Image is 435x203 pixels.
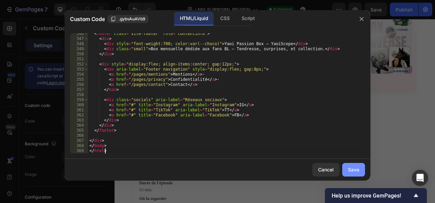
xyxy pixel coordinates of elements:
h2: My Stubborn - Le guide [31,150,259,161]
div: 348 [70,41,88,47]
a: Drama Lovers Box [31,120,237,134]
div: 364 [70,123,88,128]
div: 354 [70,72,88,77]
a: Découvrir [281,72,315,88]
p: 20 avril 2025 - 6 juil. 2025 [31,164,259,181]
div: Cancel [318,166,334,173]
div: 357 [70,87,88,92]
p: 12 épisodes [31,184,259,201]
div: 347 [70,36,88,41]
div: Save [348,166,359,173]
p: Ne rate pas notre 100% dédiée aux pépites du petit écran ! Goodies exclusifs, surprises collector... [31,119,259,144]
button: .gybvAuAVb9 [107,15,149,23]
span: .gybvAuAVb9 [119,16,145,22]
div: 355 [70,77,88,82]
div: HTML/Liquid [174,12,213,25]
p: Et si la flamme que vous croyez éteinte à tout jamais s'embrasait à nouveau sans crié gare ?! Voi... [31,99,259,116]
div: 358 [70,92,88,97]
button: Save [342,163,365,177]
strong: ❤️ Tu es fan de dramas BL intenses comme My Stubborn ? [31,120,169,126]
div: 360 [70,103,88,108]
div: 349 [70,47,88,52]
div: 366 [70,133,88,138]
div: 361 [70,108,88,113]
div: CSS [215,12,235,25]
span: Custom Code [70,15,105,23]
button: Show survey - Help us improve GemPages! [332,191,420,200]
div: Script [236,12,260,25]
div: 368 [70,143,88,148]
div: Open Intercom Messenger [412,170,428,186]
div: 346 [70,31,88,36]
div: 362 [70,113,88,118]
div: 352 [70,62,88,67]
div: 365 [70,128,88,133]
span: Help us improve GemPages! [332,192,412,199]
div: 363 [70,118,88,123]
div: 353 [70,67,88,72]
h3: Title [31,87,259,95]
div: 351 [70,57,88,62]
div: 367 [70,138,88,143]
div: 369 [70,148,88,153]
button: Cancel [312,163,340,177]
strong: Dates de diffusion [31,165,73,171]
strong: Nombre d'épisodes [31,185,75,191]
div: 350 [70,52,88,57]
div: 359 [70,97,88,103]
div: 356 [70,82,88,87]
